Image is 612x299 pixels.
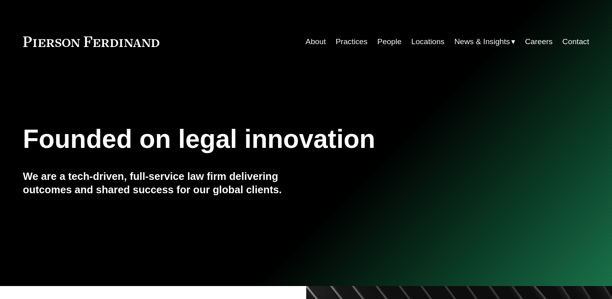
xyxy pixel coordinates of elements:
[454,34,515,49] a: folder dropdown
[562,34,589,49] a: Contact
[23,124,495,154] h1: Founded on legal innovation
[305,34,326,49] a: About
[23,170,306,196] h4: We are a tech-driven, full-service law firm delivering outcomes and shared success for our global...
[336,34,368,49] a: Practices
[454,35,510,49] span: News & Insights
[525,34,553,49] a: Careers
[377,34,402,49] a: People
[411,34,445,49] a: Locations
